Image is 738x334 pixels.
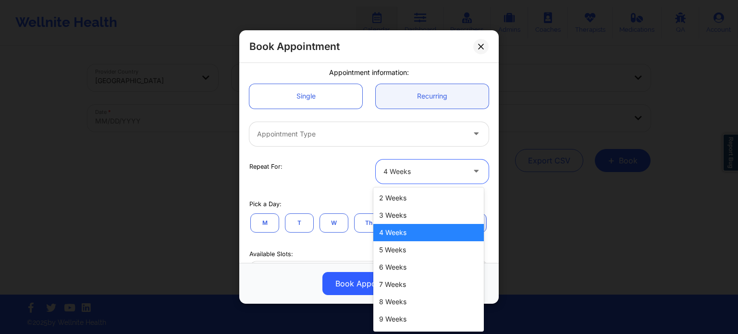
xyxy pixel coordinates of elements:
div: Pick a Day: [249,200,489,209]
div: 4 Weeks [373,224,484,241]
div: 4 Weeks [383,160,465,184]
div: 3 Weeks [373,207,484,224]
div: 8 Weeks [373,293,484,310]
div: 5 Weeks [373,241,484,259]
div: Repeat For: [249,162,362,171]
div: 9 Weeks [373,310,484,328]
div: 7 Weeks [373,276,484,293]
button: Th [354,213,383,233]
button: Book Appointment [322,272,416,295]
a: Single [249,84,362,109]
button: T [285,213,314,233]
div: 2 Weeks [373,189,484,207]
a: Recurring [376,84,489,109]
h2: Book Appointment [249,40,340,53]
div: Available Slots: [249,250,489,259]
button: M [250,213,279,233]
div: Appointment information: [243,68,495,77]
button: W [320,213,348,233]
div: 6 Weeks [373,259,484,276]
